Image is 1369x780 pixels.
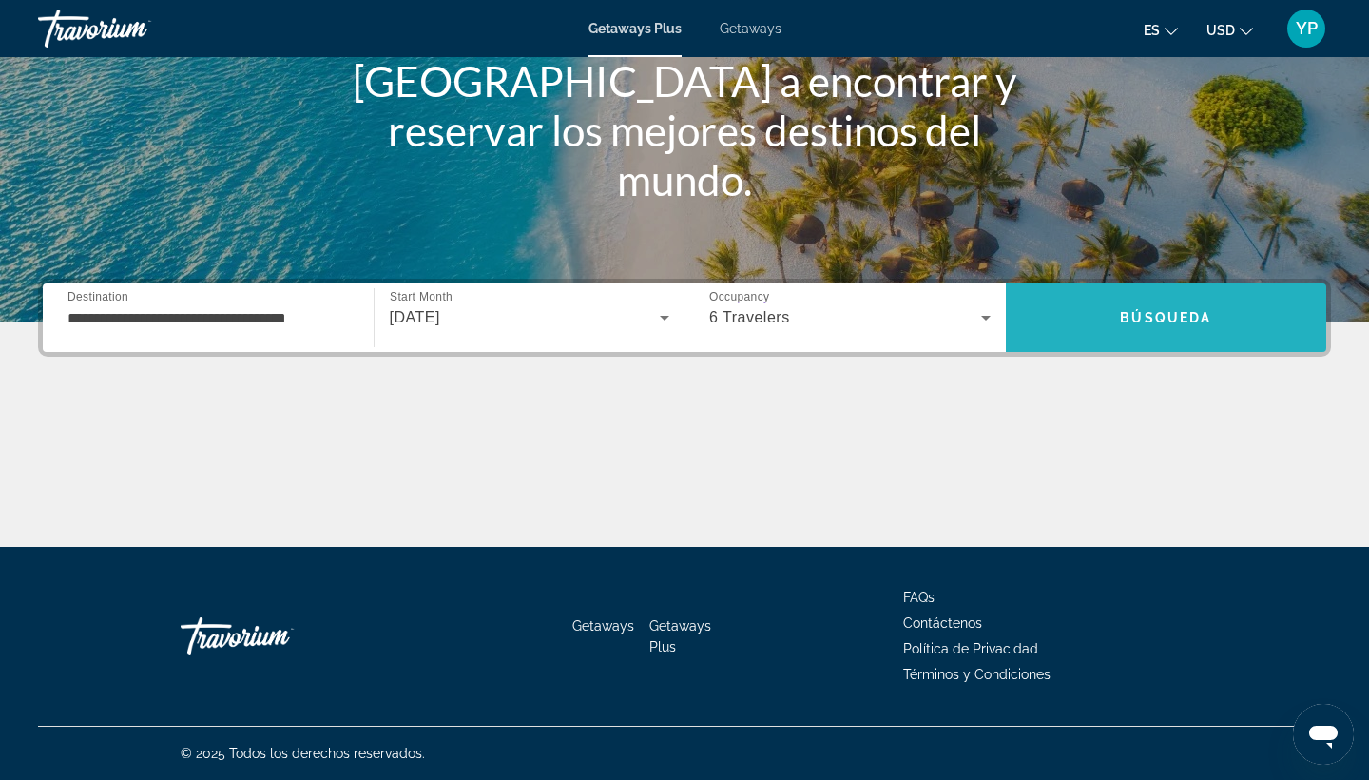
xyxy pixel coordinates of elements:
[903,615,982,631] a: Contáctenos
[709,309,790,325] span: 6 Travelers
[1293,704,1354,765] iframe: Botón para iniciar la ventana de mensajería
[1144,16,1178,44] button: Change language
[903,641,1038,656] a: Política de Privacidad
[390,291,453,303] span: Start Month
[1006,283,1327,352] button: Search
[67,290,128,302] span: Destination
[1282,9,1331,49] button: User Menu
[649,618,711,654] a: Getaways Plus
[43,283,1326,352] div: Search widget
[1144,23,1160,38] span: es
[181,608,371,665] a: Go Home
[903,667,1051,682] a: Términos y Condiciones
[1206,23,1235,38] span: USD
[328,56,1041,205] h1: [GEOGRAPHIC_DATA] a encontrar y reservar los mejores destinos del mundo.
[709,291,769,303] span: Occupancy
[390,309,440,325] span: [DATE]
[181,746,425,761] span: © 2025 Todos los derechos reservados.
[67,307,349,330] input: Select destination
[903,590,935,605] a: FAQs
[572,618,634,634] a: Getaways
[38,4,228,53] a: Travorium
[720,21,781,36] a: Getaways
[1296,19,1318,38] span: YP
[1120,310,1211,325] span: Búsqueda
[1206,16,1253,44] button: Change currency
[588,21,682,36] a: Getaways Plus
